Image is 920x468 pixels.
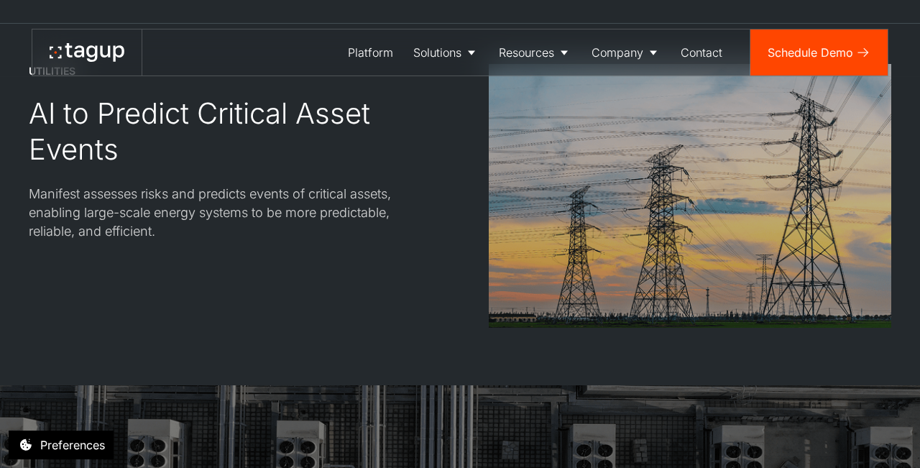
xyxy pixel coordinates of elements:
div: Platform [348,44,393,61]
a: Contact [671,29,732,75]
div: Preferences [40,436,105,454]
a: Schedule Demo [750,29,888,75]
a: Solutions [403,29,489,75]
div: Resources [499,44,554,61]
div: Company [592,44,643,61]
div: AI to Predict Critical Asset Events [29,96,431,168]
a: Resources [489,29,581,75]
a: Platform [338,29,403,75]
div: Manifest assesses risks and predicts events of critical assets, enabling large-scale energy syste... [29,185,431,241]
div: Schedule Demo [768,44,853,61]
div: Solutions [413,44,461,61]
div: Contact [681,44,722,61]
a: Company [581,29,671,75]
